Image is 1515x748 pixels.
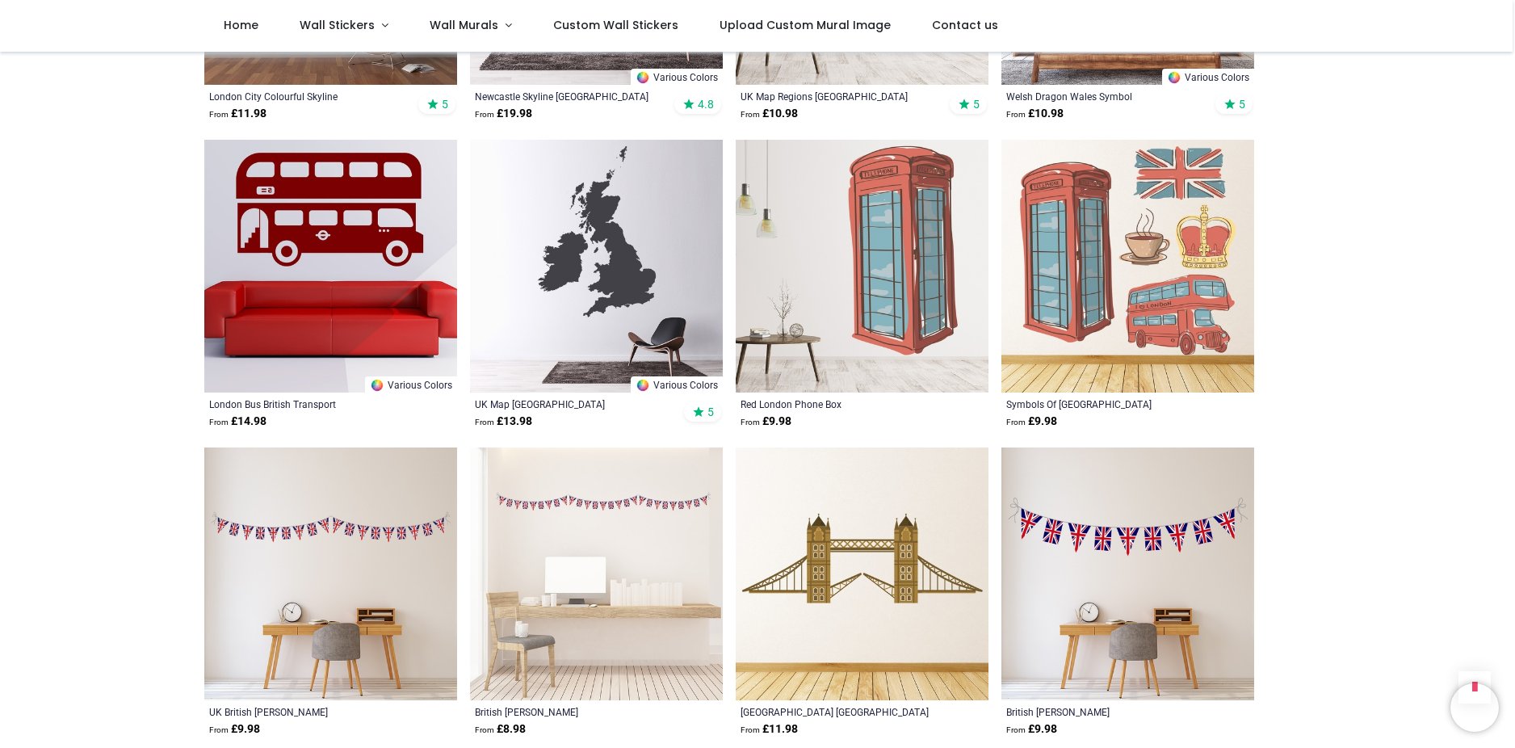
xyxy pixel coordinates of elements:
a: Various Colors [631,69,723,85]
a: London City Colourful Skyline [209,90,404,103]
span: 5 [973,97,980,111]
strong: £ 10.98 [1006,106,1064,122]
span: From [209,110,229,119]
a: UK Map Regions [GEOGRAPHIC_DATA] [741,90,935,103]
span: From [475,110,494,119]
strong: £ 19.98 [475,106,532,122]
strong: £ 13.98 [475,414,532,430]
a: British [PERSON_NAME] [1006,705,1201,718]
span: From [475,418,494,427]
span: From [209,418,229,427]
iframe: Brevo live chat [1450,683,1499,732]
a: Various Colors [365,376,457,393]
span: Wall Stickers [300,17,375,33]
a: Symbols Of [GEOGRAPHIC_DATA] [1006,397,1201,410]
img: London Tower Bridge UK Landmark Wall Sticker [736,448,988,700]
span: Contact us [932,17,998,33]
strong: £ 9.98 [1006,414,1057,430]
img: Red London Phone Box Wall Sticker [736,140,988,393]
strong: £ 8.98 [475,721,526,737]
img: Color Wheel [636,70,650,85]
span: 5 [1239,97,1245,111]
a: London Bus British Transport [209,397,404,410]
strong: £ 11.98 [209,106,266,122]
strong: £ 11.98 [741,721,798,737]
a: [GEOGRAPHIC_DATA] [GEOGRAPHIC_DATA] Landmark [741,705,935,718]
strong: £ 14.98 [209,414,266,430]
a: Various Colors [631,376,723,393]
a: Red London Phone Box [741,397,935,410]
img: UK Map United Kingdom Wall Sticker [470,140,723,393]
span: 5 [707,405,714,419]
strong: £ 9.98 [1006,721,1057,737]
span: Custom Wall Stickers [553,17,678,33]
img: Color Wheel [636,378,650,393]
span: Home [224,17,258,33]
span: From [475,725,494,734]
span: From [741,418,760,427]
img: British Bunting Wall Sticker - Mod3 [1001,448,1254,700]
span: From [1006,725,1026,734]
a: Various Colors [1162,69,1254,85]
span: From [209,725,229,734]
span: From [1006,110,1026,119]
span: From [741,725,760,734]
a: British [PERSON_NAME] [475,705,669,718]
img: Symbols Of Britain UK Wall Sticker [1001,140,1254,393]
span: From [741,110,760,119]
a: UK British [PERSON_NAME] [209,705,404,718]
span: Upload Custom Mural Image [720,17,891,33]
a: UK Map [GEOGRAPHIC_DATA] [475,397,669,410]
img: Color Wheel [370,378,384,393]
a: Welsh Dragon Wales Symbol [1006,90,1201,103]
strong: £ 9.98 [741,414,791,430]
span: Wall Murals [430,17,498,33]
img: Color Wheel [1167,70,1181,85]
strong: £ 10.98 [741,106,798,122]
span: 5 [442,97,448,111]
strong: £ 9.98 [209,721,260,737]
a: Newcastle Skyline [GEOGRAPHIC_DATA] [475,90,669,103]
img: British Bunting Wall Sticker - Mod2 [470,448,723,700]
span: 4.8 [698,97,714,111]
img: London Bus British Transport Wall Sticker [204,140,457,393]
span: From [1006,418,1026,427]
img: UK British Bunting Wall Sticker [204,448,457,700]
